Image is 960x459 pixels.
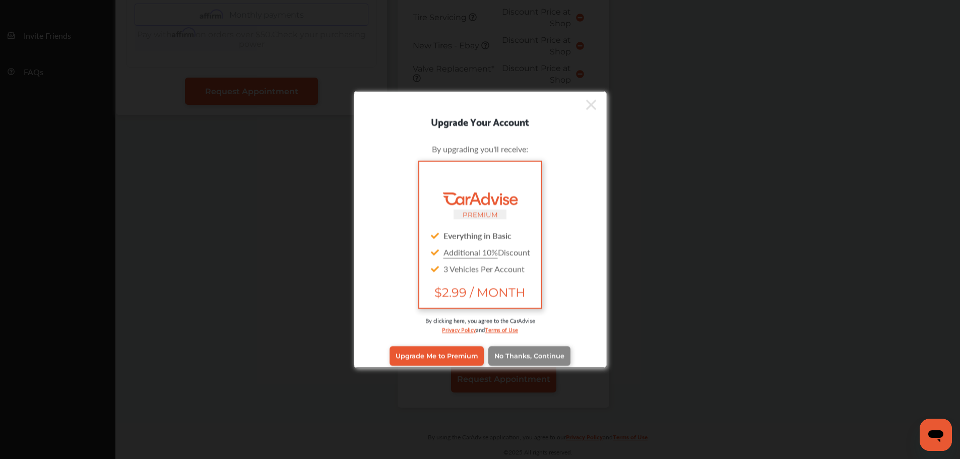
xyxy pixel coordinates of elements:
[354,113,606,129] div: Upgrade Your Account
[396,352,478,360] span: Upgrade Me to Premium
[920,419,952,451] iframe: Button to launch messaging window
[369,143,591,154] div: By upgrading you'll receive:
[443,229,511,241] strong: Everything in Basic
[463,210,498,218] small: PREMIUM
[494,352,564,360] span: No Thanks, Continue
[485,324,518,334] a: Terms of Use
[390,346,484,365] a: Upgrade Me to Premium
[369,316,591,344] div: By clicking here, you agree to the CarAdvise and
[427,285,532,299] span: $2.99 / MONTH
[488,346,570,365] a: No Thanks, Continue
[427,260,532,277] div: 3 Vehicles Per Account
[442,324,476,334] a: Privacy Policy
[443,246,498,257] u: Additional 10%
[443,246,530,257] span: Discount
